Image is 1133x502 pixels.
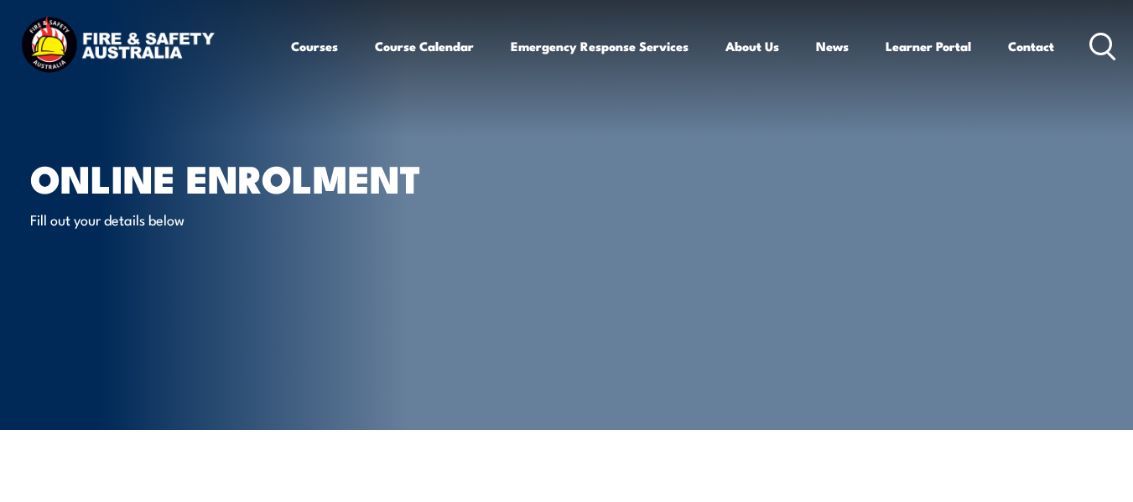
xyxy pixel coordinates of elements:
a: Contact [1008,26,1054,66]
a: Courses [291,26,338,66]
a: About Us [725,26,779,66]
h1: Online Enrolment [30,161,444,194]
p: Fill out your details below [30,210,336,229]
a: News [816,26,849,66]
a: Emergency Response Services [511,26,689,66]
a: Learner Portal [886,26,971,66]
a: Course Calendar [375,26,474,66]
